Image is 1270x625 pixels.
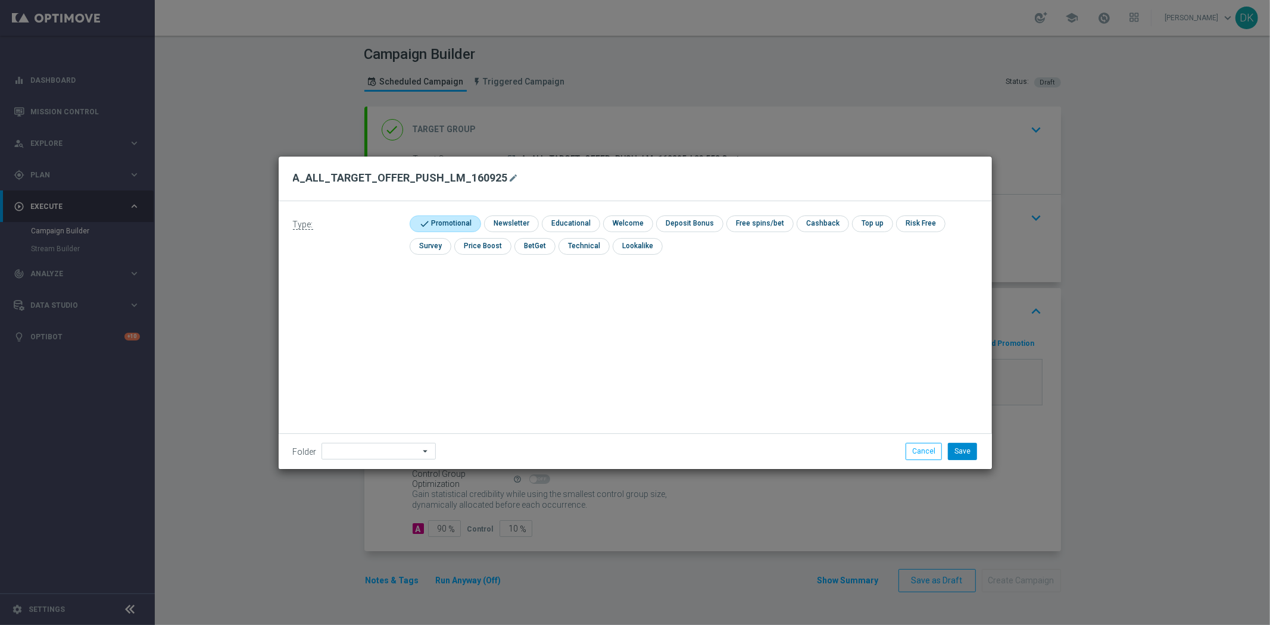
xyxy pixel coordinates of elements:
[906,443,942,460] button: Cancel
[293,171,508,185] h2: A_ALL_TARGET_OFFER_PUSH_LM_160925
[293,447,317,457] label: Folder
[420,443,432,459] i: arrow_drop_down
[509,173,519,183] i: mode_edit
[948,443,977,460] button: Save
[508,171,523,185] button: mode_edit
[293,220,313,230] span: Type:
